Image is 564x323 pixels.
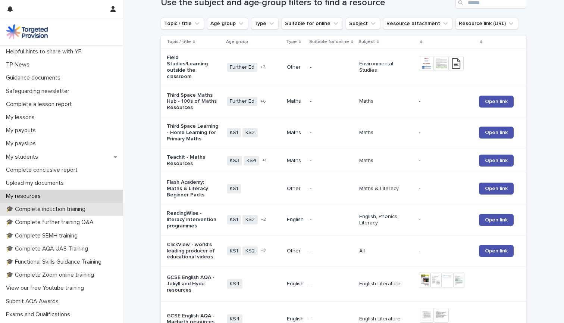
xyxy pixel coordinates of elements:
[3,245,94,252] p: 🎓 Complete AQA UAS Training
[485,99,508,104] span: Open link
[3,61,35,68] p: TP News
[251,18,279,29] button: Type
[3,88,75,95] p: Safeguarding newsletter
[419,248,472,254] p: -
[167,274,220,293] p: GCSE English AQA - Jekyll and Hyde resources
[261,249,266,253] span: + 2
[3,48,88,55] p: Helpful hints to share with YP
[346,18,380,29] button: Subject
[242,246,258,256] span: KS2
[479,96,514,108] a: Open link
[282,18,343,29] button: Suitable for online
[3,167,84,174] p: Complete conclusive report
[419,217,472,223] p: -
[287,217,304,223] p: English
[227,128,241,137] span: KS1
[242,128,258,137] span: KS2
[244,156,259,165] span: KS4
[419,130,472,136] p: -
[6,24,48,39] img: M5nRWzHhSzIhMunXDL62
[287,186,304,192] p: Other
[227,279,242,289] span: KS4
[161,173,526,204] tr: Flash Academy: Maths & Literacy Beginner PacksKS1Other-Maths & Literacy-Open link
[226,38,248,46] p: Age group
[161,49,526,86] tr: Field Studies/Learning outside the classroomFurther Ed+3Other-Environmental Studies
[359,158,413,164] p: Maths
[227,184,241,193] span: KS1
[309,38,349,46] p: Suitable for online
[3,311,76,318] p: Exams and Qualifications
[359,98,413,105] p: Maths
[310,248,353,254] p: -
[227,97,257,106] span: Further Ed
[207,18,248,29] button: Age group
[359,214,413,226] p: English, Phonics, Literacy
[3,140,42,147] p: My payslips
[359,130,413,136] p: Maths
[485,248,508,254] span: Open link
[3,219,100,226] p: 🎓 Complete further training Q&A
[3,193,47,200] p: My resources
[161,117,526,148] tr: Third Space Learning - Home Learning for Primary MathsKS1KS2Maths-Maths-Open link
[479,155,514,167] a: Open link
[167,123,220,142] p: Third Space Learning - Home Learning for Primary Maths
[167,154,220,167] p: Teachit - Maths Resources
[3,180,70,187] p: Upload my documents
[310,316,353,322] p: -
[3,101,78,108] p: Complete a lesson report
[3,271,100,279] p: 🎓 Complete Zoom online training
[167,210,220,229] p: ReadingWise - literacy intervention programmes
[161,148,526,173] tr: Teachit - Maths ResourcesKS3KS4+1Maths-Maths-Open link
[167,92,220,111] p: Third Space Maths Hub - 100s of Maths Resources
[3,127,42,134] p: My payouts
[287,98,304,105] p: Maths
[287,316,304,322] p: English
[310,98,353,105] p: -
[479,127,514,139] a: Open link
[310,130,353,136] p: -
[167,55,220,80] p: Field Studies/Learning outside the classroom
[3,285,90,292] p: View our free Youtube training
[359,61,413,74] p: Environmental Studies
[3,114,41,121] p: My lessons
[479,183,514,195] a: Open link
[161,235,526,266] tr: ClickView - world’s leading producer of educational videosKS1KS2+2Other-All-Open link
[167,242,220,260] p: ClickView - world’s leading producer of educational videos
[286,38,297,46] p: Type
[260,99,266,104] span: + 6
[227,215,241,224] span: KS1
[310,281,353,287] p: -
[287,64,304,71] p: Other
[161,204,526,235] tr: ReadingWise - literacy intervention programmesKS1KS2+2English-English, Phonics, Literacy-Open link
[167,38,191,46] p: Topic / title
[485,130,508,135] span: Open link
[419,158,472,164] p: -
[485,186,508,191] span: Open link
[287,281,304,287] p: English
[167,179,220,198] p: Flash Academy: Maths & Literacy Beginner Packs
[479,214,514,226] a: Open link
[3,74,66,81] p: Guidance documents
[161,267,526,302] tr: GCSE English AQA - Jekyll and Hyde resourcesKS4English-English Literature
[359,186,413,192] p: Maths & Literacy
[3,298,65,305] p: Submit AQA Awards
[260,65,266,69] span: + 3
[3,232,84,239] p: 🎓 Complete SEMH training
[3,258,107,265] p: 🎓 Functional Skills Guidance Training
[287,248,304,254] p: Other
[261,217,266,222] span: + 2
[310,158,353,164] p: -
[3,153,44,161] p: My students
[359,248,413,254] p: All
[287,130,304,136] p: Maths
[419,98,472,105] p: -
[359,281,413,287] p: English Literature
[310,186,353,192] p: -
[310,64,353,71] p: -
[161,86,526,117] tr: Third Space Maths Hub - 100s of Maths ResourcesFurther Ed+6Maths-Maths-Open link
[358,38,375,46] p: Subject
[242,215,258,224] span: KS2
[227,156,242,165] span: KS3
[419,186,472,192] p: -
[287,158,304,164] p: Maths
